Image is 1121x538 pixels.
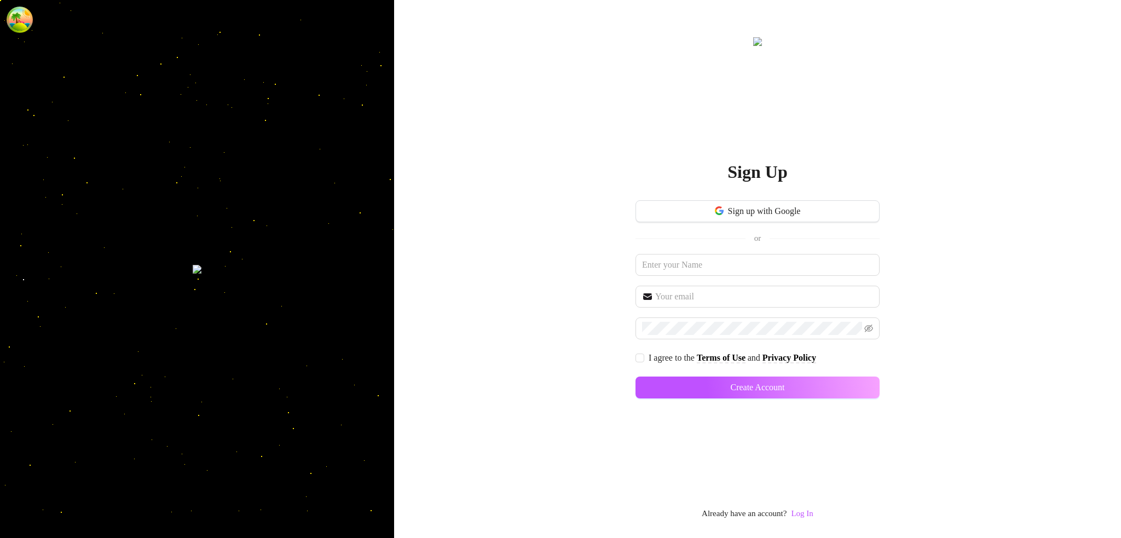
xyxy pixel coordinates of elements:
span: Already have an account? [702,507,787,520]
span: Sign up with Google [728,206,801,216]
span: or [754,234,761,242]
button: Sign up with Google [635,200,880,222]
span: eye-invisible [864,324,873,333]
a: Log In [791,509,813,518]
a: Log In [791,507,813,520]
span: I agree to the [649,353,697,362]
img: logo.svg [753,37,762,46]
a: Terms of Use [697,353,746,363]
a: Privacy Policy [762,353,816,363]
input: Your email [655,290,873,303]
span: and [748,353,762,362]
h2: Sign Up [727,161,787,183]
button: Open Tanstack query devtools [9,9,31,31]
strong: Terms of Use [697,353,746,362]
span: Create Account [730,383,784,392]
img: signup-background.svg [193,265,201,274]
input: Enter your Name [635,254,880,276]
strong: Privacy Policy [762,353,816,362]
button: Create Account [635,377,880,398]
